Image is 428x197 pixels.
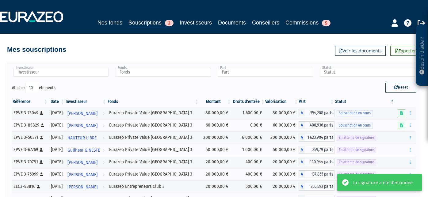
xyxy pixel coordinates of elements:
a: Documents [218,18,246,27]
span: 554,208 parts [305,109,334,117]
td: 200 000,00 € [199,131,232,144]
div: A - Eurazeo Private Value Europe 3 [299,109,334,117]
span: A [299,170,305,178]
div: EPVE 3-70781 [13,159,46,165]
div: Eurazeo Private Value [GEOGRAPHIC_DATA] 3 [109,134,197,141]
span: Souscription en cours [337,110,373,116]
td: 400,00 € [231,168,265,180]
a: [PERSON_NAME] [65,180,107,193]
span: [PERSON_NAME] [67,181,97,193]
a: Investisseurs [180,18,212,27]
a: Voir les documents [335,46,386,56]
td: 1 600,00 € [231,107,265,119]
span: En attente de signature [337,172,376,177]
td: 60 000,00 € [199,119,232,131]
i: Voir l'investisseur [102,108,105,119]
i: [Français] Personne physique [40,160,43,164]
td: 20 000,00 € [199,180,232,193]
div: A - Eurazeo Private Value Europe 3 [299,121,334,129]
span: 140,944 parts [305,158,334,166]
span: 205,592 parts [305,183,334,191]
div: [DATE] [50,171,63,177]
a: [PERSON_NAME] [65,156,107,168]
a: [PERSON_NAME] [65,107,107,119]
i: [Français] Personne physique [41,123,44,127]
td: 50 000,00 € [199,144,232,156]
i: Voir l'investisseur [102,169,105,180]
div: EEC3-83816 [13,183,46,190]
td: 200 000,00 € [265,131,299,144]
th: Investisseur: activer pour trier la colonne par ordre croissant [65,97,107,107]
a: [PERSON_NAME] [65,119,107,131]
th: Valorisation: activer pour trier la colonne par ordre croissant [265,97,299,107]
i: Voir l'investisseur [102,132,105,144]
td: 80 000,00 € [199,107,232,119]
div: A - Eurazeo Private Value Europe 3 [299,146,334,154]
a: [PERSON_NAME] [65,168,107,180]
label: Afficher éléments [12,83,55,93]
a: Commissions5 [285,18,331,27]
td: 400,00 € [231,156,265,168]
div: EPVE 3-50371 [13,134,46,141]
h4: Mes souscriptions [7,46,66,53]
span: En attente de signature [337,159,376,165]
span: A [299,158,305,166]
i: [Français] Personne physique [40,111,43,115]
a: Souscriptions2 [128,18,174,28]
span: [PERSON_NAME] [67,169,97,180]
div: Eurazeo Private Value [GEOGRAPHIC_DATA] 3 [109,110,197,116]
div: [DATE] [50,183,63,190]
th: Fonds: activer pour trier la colonne par ordre croissant [107,97,199,107]
button: Reset [385,83,416,93]
span: 2 [165,20,174,26]
td: 50 000,00 € [265,144,299,156]
span: A [299,134,305,142]
span: Guilhem GINESTE [67,145,100,156]
td: 20 000,00 € [265,168,299,180]
div: Eurazeo Private Value [GEOGRAPHIC_DATA] 3 [109,171,197,177]
a: HAUTEUR LIBRE [65,131,107,144]
span: Souscription en cours [337,123,373,128]
i: [Français] Personne physique [40,172,43,176]
a: Guilhem GINESTE [65,144,107,156]
div: La signature a été demandée [353,179,413,186]
td: 80 000,00 € [265,107,299,119]
p: Besoin d'aide ? [418,28,426,83]
div: [DATE] [50,122,63,128]
td: 500,00 € [231,180,265,193]
td: 60 000,00 € [265,119,299,131]
span: [PERSON_NAME] [67,108,97,119]
td: 1 000,00 € [231,144,265,156]
span: 359,79 parts [305,146,334,154]
td: 20 000,00 € [265,180,299,193]
td: 20 000,00 € [265,156,299,168]
span: En attente de signature [337,184,376,190]
span: En attente de signature [337,135,376,141]
div: A - Eurazeo Private Value Europe 3 [299,158,334,166]
div: Eurazeo Private Value [GEOGRAPHIC_DATA] 3 [109,159,197,165]
td: 20 000,00 € [199,168,232,180]
div: EPVE 3-76099 [13,171,46,177]
div: Eurazeo Private Value [GEOGRAPHIC_DATA] 3 [109,146,197,153]
div: [DATE] [50,159,63,165]
th: Date: activer pour trier la colonne par ordre croissant [48,97,65,107]
th: Statut : activer pour trier la colonne par ordre d&eacute;croissant [334,97,395,107]
span: [PERSON_NAME] [67,157,97,168]
div: Eurazeo Private Value [GEOGRAPHIC_DATA] 3 [109,122,197,128]
span: HAUTEUR LIBRE [67,132,97,144]
td: 0,00 € [231,119,265,131]
i: Voir l'investisseur [102,181,105,193]
span: A [299,146,305,154]
span: A [299,121,305,129]
a: Exporter [390,46,421,56]
div: [DATE] [50,146,63,153]
div: A - Eurazeo Private Value Europe 3 [299,134,334,142]
td: 6 000,00 € [231,131,265,144]
span: En attente de signature [337,147,376,153]
div: [DATE] [50,134,63,141]
i: Voir l'investisseur [102,145,105,156]
th: Droits d'entrée: activer pour trier la colonne par ordre croissant [231,97,265,107]
div: EPVE 3-83829 [13,122,46,128]
div: EPVE 3-75049 [13,110,46,116]
i: [Français] Personne physique [37,185,40,188]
